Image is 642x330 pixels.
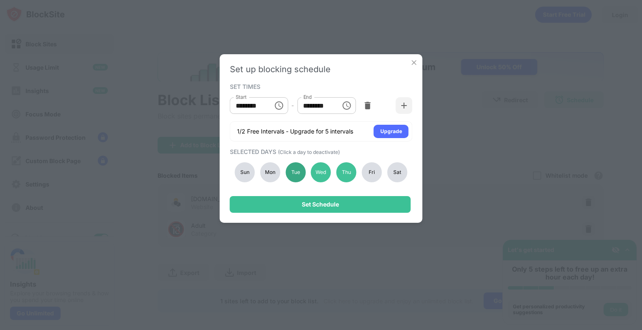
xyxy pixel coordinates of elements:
div: Thu [336,162,357,182]
button: Choose time, selected time is 8:00 AM [270,97,287,114]
div: 1/2 Free Intervals - Upgrade for 5 intervals [237,127,353,136]
label: End [303,93,312,101]
div: SET TIMES [230,83,410,90]
button: Choose time, selected time is 5:00 PM [338,97,355,114]
div: - [291,101,294,110]
div: Wed [311,162,331,182]
div: Upgrade [380,127,402,136]
div: Mon [260,162,280,182]
div: Tue [285,162,306,182]
div: Fri [362,162,382,182]
img: x-button.svg [410,58,418,67]
div: Sat [387,162,407,182]
span: (Click a day to deactivate) [278,149,340,155]
div: Sun [235,162,255,182]
div: Set Schedule [302,201,339,208]
label: Start [236,93,247,101]
div: SELECTED DAYS [230,148,410,155]
div: Set up blocking schedule [230,64,413,74]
